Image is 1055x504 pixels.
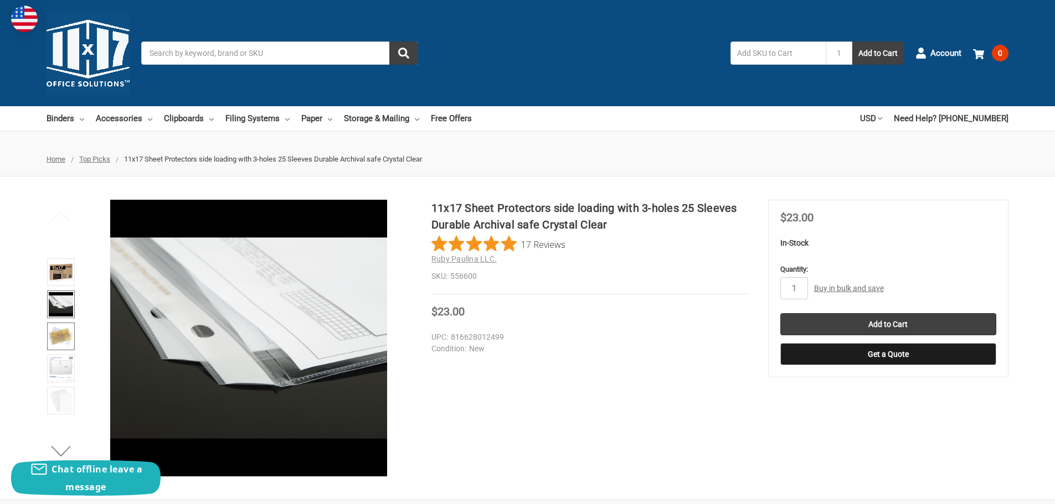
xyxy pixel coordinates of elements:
[44,440,78,462] button: Next
[79,155,110,163] a: Top Picks
[431,254,497,263] a: Ruby Paulina LLC.
[47,12,130,95] img: 11x17.com
[44,205,78,227] button: Previous
[894,106,1008,131] a: Need Help? [PHONE_NUMBER]
[47,106,84,131] a: Binders
[431,106,472,131] a: Free Offers
[164,106,214,131] a: Clipboards
[225,106,290,131] a: Filing Systems
[431,343,745,355] dd: New
[141,41,418,65] input: Search by keyword, brand or SKU
[52,463,142,493] span: Chat offline leave a message
[49,292,73,316] img: 11x17 Sheet Protectors side loading with 3-holes 25 Sleeves Durable Archival safe Crystal Clear
[780,211,814,224] span: $23.00
[110,200,387,476] img: 11x17 Sheet Protectors side loading with 3-holes 25 Sleeves Durable Archival safe Crystal Clear
[431,343,466,355] dt: Condition:
[973,39,1008,67] a: 0
[431,271,750,282] dd: 556600
[301,106,332,131] a: Paper
[431,331,745,343] dd: 816628012499
[49,260,73,284] img: 11x17 Sheet Protectors side loading with 3-holes 25 Sleeves Durable Archival safe Crystal Clear
[860,106,882,131] a: USD
[431,200,750,233] h1: 11x17 Sheet Protectors side loading with 3-holes 25 Sleeves Durable Archival safe Crystal Clear
[780,264,996,275] label: Quantity:
[431,271,447,282] dt: SKU:
[49,356,73,381] img: 11x17 Sheet Protectors side loading with 3-holes 25 Sleeves Durable Archival safe Crystal Clear
[49,388,73,413] img: 11x17 Sheet Protectors side loading with 3-holes 25 Sleeves Durable Archival safe Crystal Clear
[780,237,996,249] p: In-Stock
[431,331,448,343] dt: UPC:
[47,155,65,163] a: Home
[730,41,826,65] input: Add SKU to Cart
[852,41,904,65] button: Add to Cart
[11,6,38,32] img: duty and tax information for United States
[915,39,961,67] a: Account
[992,45,1008,61] span: 0
[780,343,996,365] button: Get a Quote
[780,313,996,335] input: Add to Cart
[49,324,73,349] img: 11x17 Sheet Protector Poly with holes on 11" side 556600
[11,460,161,496] button: Chat offline leave a message
[124,155,422,163] span: 11x17 Sheet Protectors side loading with 3-holes 25 Sleeves Durable Archival safe Crystal Clear
[814,284,884,293] a: Buy in bulk and save
[521,236,565,252] span: 17 Reviews
[344,106,419,131] a: Storage & Mailing
[431,236,565,252] button: Rated 4.8 out of 5 stars from 17 reviews. Jump to reviews.
[96,106,152,131] a: Accessories
[431,305,465,318] span: $23.00
[930,47,961,60] span: Account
